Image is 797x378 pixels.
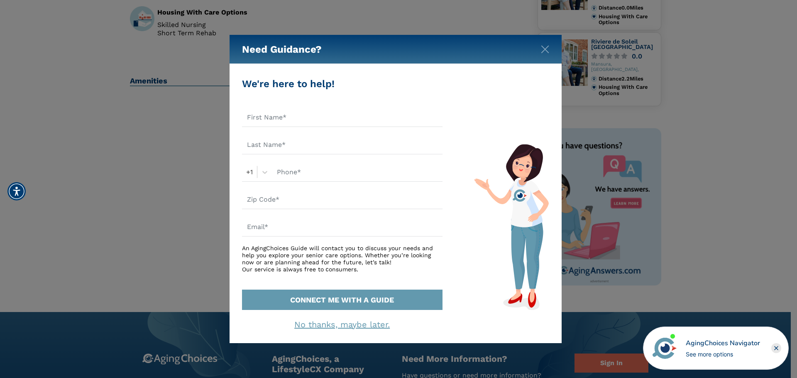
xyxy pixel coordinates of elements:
input: First Name* [242,108,443,127]
input: Last Name* [242,135,443,154]
input: Email* [242,217,443,237]
div: See more options [686,350,760,358]
img: match-guide-form.svg [474,144,549,310]
button: Close [541,44,549,52]
img: avatar [650,334,679,362]
img: modal-close.svg [541,45,549,54]
input: Phone* [272,163,443,182]
div: Close [771,343,781,353]
div: AgingChoices Navigator [686,338,760,348]
button: CONNECT ME WITH A GUIDE [242,290,443,310]
div: An AgingChoices Guide will contact you to discuss your needs and help you explore your senior car... [242,245,443,273]
div: We're here to help! [242,76,443,91]
div: Accessibility Menu [7,182,26,200]
a: No thanks, maybe later. [294,319,390,329]
h5: Need Guidance? [242,35,322,64]
input: Zip Code* [242,190,443,209]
